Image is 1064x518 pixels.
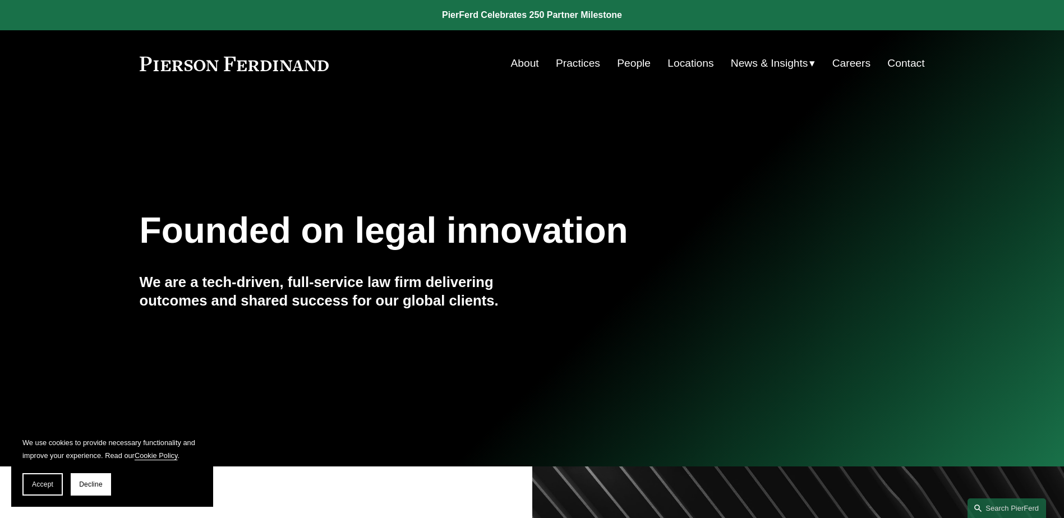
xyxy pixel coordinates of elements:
[832,53,870,74] a: Careers
[140,273,532,309] h4: We are a tech-driven, full-service law firm delivering outcomes and shared success for our global...
[22,473,63,496] button: Accept
[22,436,202,462] p: We use cookies to provide necessary functionality and improve your experience. Read our .
[11,425,213,507] section: Cookie banner
[140,210,794,251] h1: Founded on legal innovation
[32,480,53,488] span: Accept
[617,53,651,74] a: People
[731,54,808,73] span: News & Insights
[667,53,713,74] a: Locations
[968,498,1046,518] a: Search this site
[79,480,103,488] span: Decline
[511,53,539,74] a: About
[556,53,600,74] a: Practices
[135,451,178,460] a: Cookie Policy
[71,473,111,496] button: Decline
[887,53,924,74] a: Contact
[731,53,816,74] a: folder dropdown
